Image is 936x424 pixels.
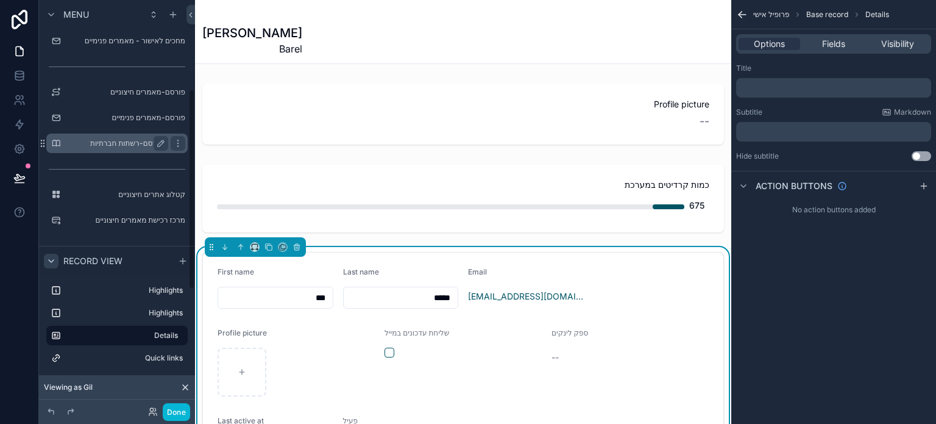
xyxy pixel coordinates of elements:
[66,190,185,199] label: קטלוג אתרים חיצוניים
[218,328,267,337] span: Profile picture
[46,108,188,128] a: פורסם-מאמרים פנימיים
[865,10,889,20] span: Details
[46,134,188,153] a: פורסם-רשתות חברתיות
[894,107,931,117] span: Markdown
[822,38,845,50] span: Fields
[63,255,122,267] span: Record view
[736,107,762,117] label: Subtitle
[202,24,302,41] h1: [PERSON_NAME]
[202,41,302,56] span: Barel
[218,267,254,276] span: First name
[46,210,188,230] a: מרכז רכישת מאמרים חיצוניים
[551,351,559,364] span: --
[66,87,185,97] label: פורסם-מאמרים חיצוניים
[736,63,751,73] label: Title
[468,290,584,303] a: [EMAIL_ADDRESS][DOMAIN_NAME]
[756,180,832,192] span: Action buttons
[66,138,163,148] label: פורסם-רשתות חברתיות
[46,185,188,204] a: קטלוג אתרים חיצוניים
[71,308,183,318] label: Highlights
[736,78,931,98] div: scrollable content
[71,331,178,340] label: Details
[736,122,931,142] div: scrollable content
[753,10,789,20] span: פרופיל אישי
[385,328,449,337] span: שליחת עדכונים במייל
[754,38,785,50] span: Options
[343,267,379,276] span: Last name
[551,328,588,337] span: ספק לינקים
[882,107,931,117] a: Markdown
[46,31,188,51] a: מחכים לאישור - מאמרים פנימיים
[731,200,936,220] div: No action buttons added
[66,113,185,123] label: פורסם-מאמרים פנימיים
[163,403,190,421] button: Done
[66,215,185,225] label: מרכז רכישת מאמרים חיצוניים
[736,151,779,161] label: Hide subtitle
[63,9,89,21] span: Menu
[44,383,93,392] span: Viewing as Gil
[71,286,183,295] label: Highlights
[46,82,188,102] a: פורסם-מאמרים חיצוניים
[66,36,185,46] label: מחכים לאישור - מאמרים פנימיים
[39,275,195,380] div: scrollable content
[468,267,487,276] span: Email
[881,38,914,50] span: Visibility
[71,353,183,363] label: Quick links
[806,10,848,20] span: Base record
